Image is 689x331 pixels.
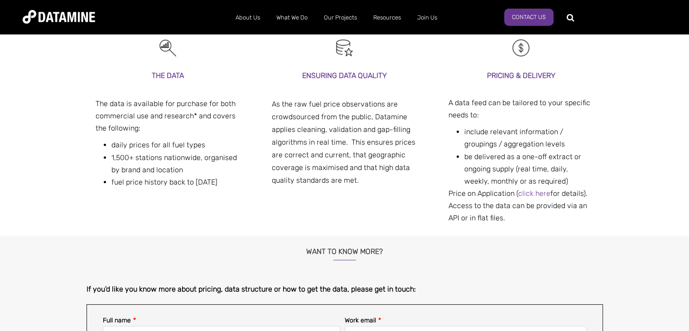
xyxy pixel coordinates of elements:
[365,6,409,29] a: Resources
[87,285,416,293] span: If you’d like you know more about pricing, data structure or how to get the data, please get in t...
[111,151,241,176] li: 1,500+ stations nationwide, organised by brand and location
[448,69,594,82] h3: PRICING & DElIVERY
[345,316,376,324] span: Work email
[504,9,554,26] a: Contact Us
[87,236,603,260] h3: Want to know more?
[96,69,241,82] h3: THE DATA
[96,97,241,135] p: The data is available for purchase for both commercial use and research* and covers the following:
[464,126,594,150] li: include relevant information / groupings / aggregation levels
[409,6,445,29] a: Join Us
[464,151,594,188] li: be delivered as a one-off extract or ongoing supply (real time, daily, weekly, monthly or as requ...
[272,98,417,187] div: As the raw fuel price observations are crowdsourced from the public, Datamine applies cleaning, v...
[448,97,594,121] p: A data feed can be tailored to your specific needs to:
[111,176,241,188] li: fuel price history back to [DATE]
[103,316,131,324] span: Full name
[272,69,417,82] h3: Ensuring data quality
[316,6,365,29] a: Our Projects
[227,6,268,29] a: About Us
[518,189,550,198] a: click here
[23,10,95,24] img: Datamine
[448,187,594,224] div: Price on Application ( for details). Access to the data can be provided via an API or in flat files.
[268,6,316,29] a: What We Do
[111,139,241,151] li: daily prices for all fuel types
